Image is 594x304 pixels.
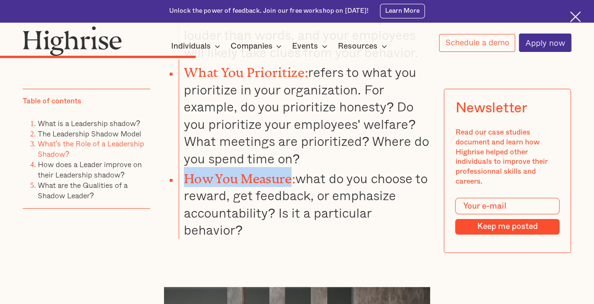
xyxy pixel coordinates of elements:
[171,41,211,52] div: Individuals
[38,118,140,129] a: What is a Leadership shadow?
[292,41,330,52] div: Events
[456,219,560,235] input: Keep me posted
[338,41,378,52] div: Resources
[456,198,560,214] input: Your e-mail
[23,97,81,107] div: Table of contents
[570,11,581,22] img: Cross icon
[184,65,308,73] strong: What You Prioritize:
[169,7,369,16] div: Unlock the power of feedback. Join our free workshop on [DATE]!
[456,127,560,186] div: Read our case studies document and learn how Highrise helped other individuals to improve their p...
[38,138,144,160] a: What's the Role of a Leadership Shadow?
[456,101,527,117] div: Newsletter
[23,26,122,56] img: Highrise logo
[179,61,430,167] li: refers to what you prioritize in your organization. For example, do you prioritize honesty? Do yo...
[184,171,295,179] strong: How You Measure:
[230,41,272,52] div: Companies
[439,34,516,52] a: Schedule a demo
[230,41,284,52] div: Companies
[179,167,430,239] li: what do you choose to reward, get feedback, or emphasize accountability? Is it a particular behav...
[38,128,141,139] a: The Leadership Shadow Model
[38,179,128,201] a: What are the Qualities of a Shadow Leader?
[292,41,318,52] div: Events
[519,34,571,52] a: Apply now
[456,198,560,235] form: Modal Form
[38,159,142,181] a: How does a Leader improve on their Leadership shadow?
[171,41,223,52] div: Individuals
[338,41,390,52] div: Resources
[380,4,425,18] a: Learn More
